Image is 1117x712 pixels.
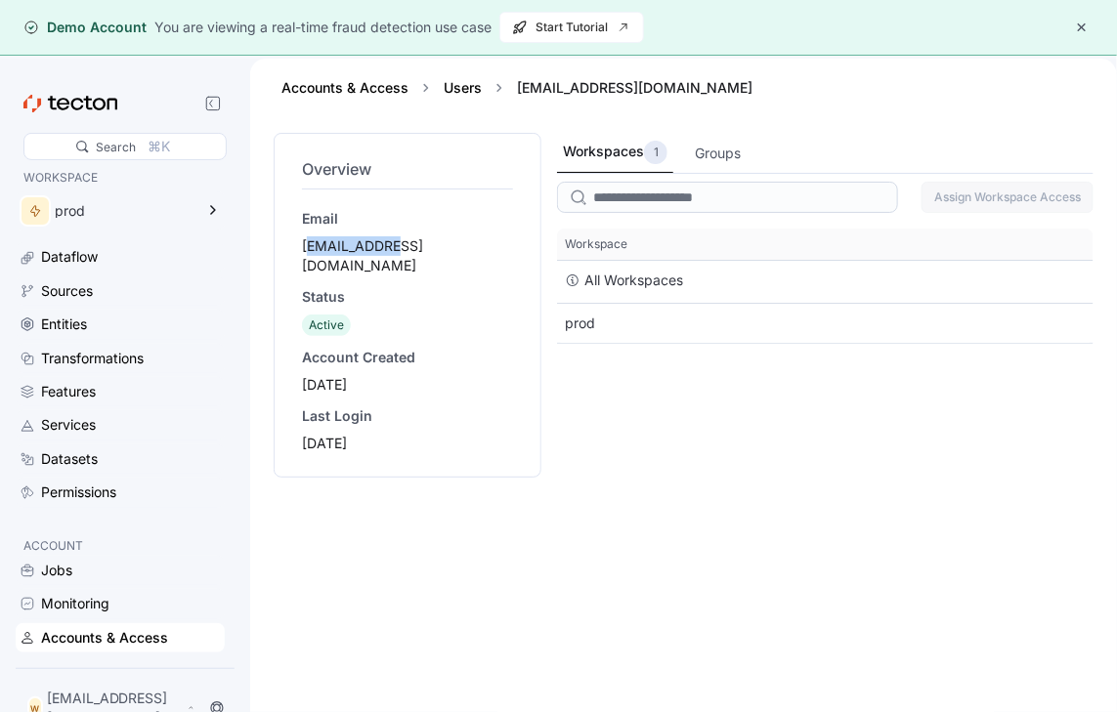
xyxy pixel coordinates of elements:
a: Transformations [16,344,225,373]
p: 1 [654,143,659,162]
div: Dataflow [41,246,98,268]
a: Services [16,410,225,440]
div: ⌘K [148,136,170,157]
div: Sources [41,280,93,302]
h4: Overview [302,157,513,181]
div: Permissions [41,482,116,503]
a: Dataflow [16,242,225,272]
div: Transformations [41,348,144,369]
div: Account Created [302,348,513,367]
div: You are viewing a real-time fraud detection use case [154,17,492,38]
div: Search⌘K [23,133,227,160]
div: [EMAIL_ADDRESS][DOMAIN_NAME] [302,236,513,275]
span: Assign Workspace Access [934,183,1081,212]
div: [DATE] [302,434,513,453]
div: [EMAIL_ADDRESS][DOMAIN_NAME] [509,78,760,98]
div: Groups [695,143,741,164]
a: Features [16,377,225,406]
div: Accounts & Access [41,627,168,649]
a: Sources [16,276,225,306]
a: Monitoring [16,589,225,618]
div: Demo Account [23,18,147,37]
a: Datasets [16,444,225,474]
div: Jobs [41,560,72,581]
p: WORKSPACE [23,168,217,188]
div: Search [96,138,136,156]
div: Datasets [41,448,98,470]
div: [DATE] [302,375,513,395]
a: Permissions [16,478,225,507]
p: ACCOUNT [23,536,217,556]
div: prod [557,304,1094,343]
div: Workspaces [563,141,667,164]
span: Workspace [565,236,627,252]
div: Last Login [302,406,513,426]
div: Services [41,414,96,436]
div: Entities [41,314,87,335]
a: Jobs [16,556,225,585]
a: Accounts & Access [281,79,408,96]
span: Start Tutorial [512,13,631,42]
button: Assign Workspace Access [922,182,1094,213]
button: Start Tutorial [499,12,644,43]
a: Users [444,79,482,96]
span: Active [309,317,344,332]
div: All Workspaces [584,269,683,292]
a: Entities [16,310,225,339]
div: Monitoring [41,593,109,614]
a: Accounts & Access [16,623,225,652]
div: Features [41,381,96,402]
div: Email [302,209,513,229]
div: Status [302,287,513,307]
div: prod [55,204,193,218]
